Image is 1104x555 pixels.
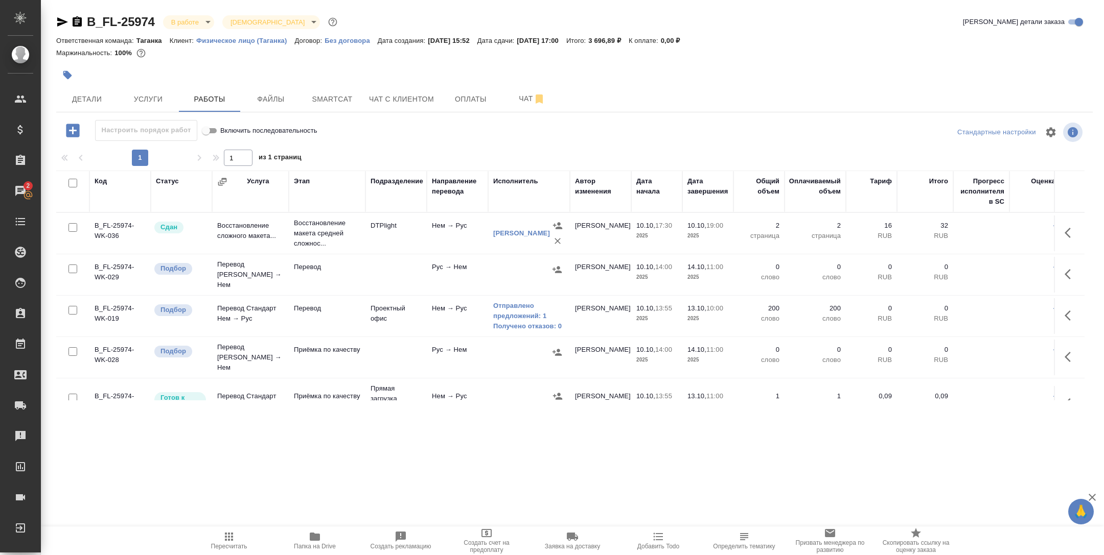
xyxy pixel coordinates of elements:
div: В работе [163,15,214,29]
p: Таганка [136,37,170,44]
span: Папка на Drive [294,543,336,550]
a: - [1053,222,1055,229]
td: B_FL-25974-WK-036 [89,215,151,251]
td: B_FL-25974-WK-019 [89,298,151,334]
p: Клиент: [170,37,196,44]
span: Посмотреть информацию [1063,123,1085,142]
p: Восстановление макета средней сложнос... [294,218,360,249]
p: 13:55 [655,392,672,400]
p: 14.10, [687,346,706,353]
p: 0 [902,262,948,272]
div: Дата начала [636,176,677,197]
p: 0 [790,345,841,355]
p: 2025 [687,231,728,241]
span: Создать счет на предоплату [450,539,523,553]
p: слово [790,272,841,282]
p: 0 [739,262,779,272]
div: Исполнитель может приступить к работе [153,391,207,415]
p: 19:00 [706,222,723,229]
p: Физическое лицо (Таганка) [196,37,295,44]
p: 0 [739,345,779,355]
p: 11:00 [706,263,723,271]
a: [PERSON_NAME] [493,400,550,407]
p: слово [790,313,841,324]
p: 2 [790,221,841,231]
td: Перевод [PERSON_NAME] → Нем [212,254,289,295]
span: Заявка на доставку [545,543,600,550]
button: Сгруппировать [217,177,227,187]
p: 0 [851,303,892,313]
p: [DATE] 15:52 [428,37,477,44]
p: 16 [851,221,892,231]
button: Назначить [549,345,565,360]
td: Нем → Рус [427,386,488,422]
button: Здесь прячутся важные кнопки [1059,391,1083,416]
p: 14:00 [655,346,672,353]
td: Перевод Стандарт Нем → Рус [212,386,289,422]
p: 13.10, [687,392,706,400]
span: из 1 страниц [259,151,302,166]
td: [PERSON_NAME] [570,386,631,422]
td: DTPlight [365,215,427,251]
td: Перевод [PERSON_NAME] → Нем [212,337,289,378]
p: 13:55 [655,304,672,312]
div: Подразделение [371,176,423,186]
p: 2025 [687,313,728,324]
a: - [1053,304,1055,312]
td: [PERSON_NAME] [570,257,631,293]
button: Назначить [549,262,565,277]
div: Услуга [247,176,269,186]
a: 2 [3,178,38,204]
p: RUB [902,313,948,324]
p: 100% [114,49,134,57]
p: 11:00 [706,392,723,400]
p: RUB [851,313,892,324]
div: Итого [929,176,948,186]
svg: Отписаться [533,93,545,105]
td: Прямая загрузка (шаблонные документы) [365,378,427,429]
p: 17:30 [655,222,672,229]
div: Дата завершения [687,176,728,197]
span: Добавить Todo [637,543,679,550]
span: Скопировать ссылку на оценку заказа [879,539,953,553]
button: Пересчитать [186,526,272,555]
button: Создать рекламацию [358,526,444,555]
p: RUB [851,355,892,365]
p: 10.10, [687,222,706,229]
td: B_FL-25974-WK-029 [89,257,151,293]
p: RUB [902,231,948,241]
span: Включить последовательность [220,126,317,136]
span: Чат [508,92,557,105]
p: RUB [902,272,948,282]
p: Перевод [294,262,360,272]
p: RUB [851,231,892,241]
div: Оценка [1031,176,1055,186]
span: Пересчитать [211,543,247,550]
p: Готов к работе [160,393,200,413]
p: 2025 [636,355,677,365]
button: Создать счет на предоплату [444,526,530,555]
p: 1 [790,391,841,401]
td: Рус → Нем [427,257,488,293]
p: К оплате: [629,37,661,44]
span: Работы [185,93,234,106]
p: Подбор [160,305,186,315]
p: 0 [851,345,892,355]
a: Получено отказов: 0 [493,321,565,331]
a: Отправлено предложений: 1 [493,301,565,321]
span: 🙏 [1072,501,1090,522]
span: Детали [62,93,111,106]
button: В работе [168,18,202,27]
p: Приёмка по качеству [294,345,360,355]
div: Менеджер проверил работу исполнителя, передает ее на следующий этап [153,221,207,234]
p: 0,09 [851,391,892,401]
p: 11:00 [706,346,723,353]
div: В работе [222,15,320,29]
p: Без договора [325,37,378,44]
p: 200 [739,303,779,313]
p: 10:00 [706,304,723,312]
button: 🙏 [1068,499,1094,524]
p: 0,00 ₽ [661,37,688,44]
a: [PERSON_NAME] [493,229,550,237]
td: B_FL-25974-WK-028 [89,340,151,375]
